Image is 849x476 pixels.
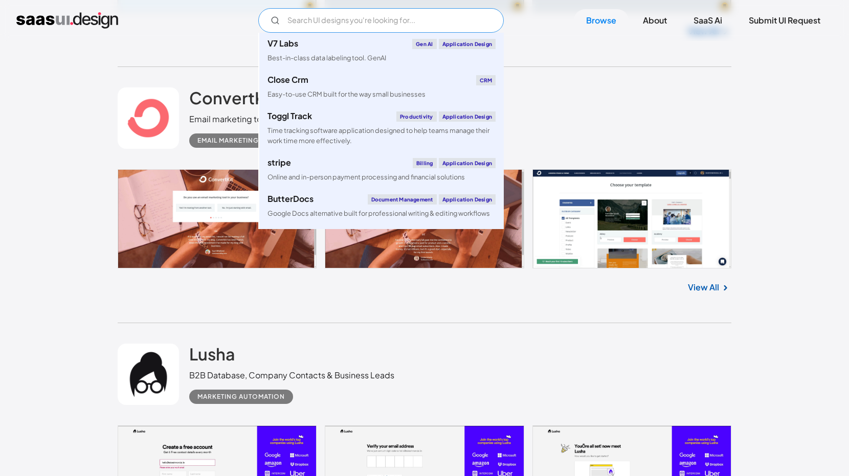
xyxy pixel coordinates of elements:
a: View All [688,281,719,293]
div: stripe [267,158,291,167]
a: ConvertKit [189,87,276,113]
a: Toggl TrackProductivityApplication DesignTime tracking software application designed to help team... [259,105,504,151]
div: Easy-to-use CRM built for the way small businesses [267,89,426,99]
a: stripeBillingApplication DesignOnline and in-person payment processing and financial solutions [259,152,504,188]
div: Productivity [396,111,436,122]
div: Marketing Automation [197,391,285,403]
form: Email Form [258,8,504,33]
a: Submit UI Request [736,9,833,32]
input: Search UI designs you're looking for... [258,8,504,33]
a: About [631,9,679,32]
a: Close CrmCRMEasy-to-use CRM built for the way small businesses [259,69,504,105]
h2: ConvertKit [189,87,276,108]
div: Toggl Track [267,112,312,120]
div: Online and in-person payment processing and financial solutions [267,172,465,182]
div: Billing [413,158,436,168]
a: home [16,12,118,29]
div: Close Crm [267,76,308,84]
div: V7 Labs [267,39,298,48]
div: B2B Database, Company Contacts & Business Leads [189,369,394,381]
div: Time tracking software application designed to help teams manage their work time more effectively. [267,126,496,145]
h2: Lusha [189,344,235,364]
a: Browse [574,9,629,32]
div: Application Design [439,111,496,122]
a: ButterDocsDocument ManagementApplication DesignGoogle Docs alternative built for professional wri... [259,188,504,224]
div: Application Design [439,158,496,168]
div: Application Design [439,39,496,49]
div: ButterDocs [267,195,314,203]
a: SaaS Ai [681,9,734,32]
a: klaviyoEmail MarketingApplication DesignCreate personalised customer experiences across email, SM... [259,224,504,270]
div: Email Marketing [197,134,259,147]
div: Google Docs alternative built for professional writing & editing workflows [267,209,490,218]
a: V7 LabsGen AIApplication DesignBest-in-class data labeling tool. GenAI [259,33,504,69]
a: Lusha [189,344,235,369]
div: Document Management [368,194,437,205]
div: Gen AI [412,39,436,49]
div: Email marketing tools and automation to grow your blog and business [189,113,457,125]
div: Application Design [439,194,496,205]
div: Best-in-class data labeling tool. GenAI [267,53,386,63]
div: CRM [476,75,496,85]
